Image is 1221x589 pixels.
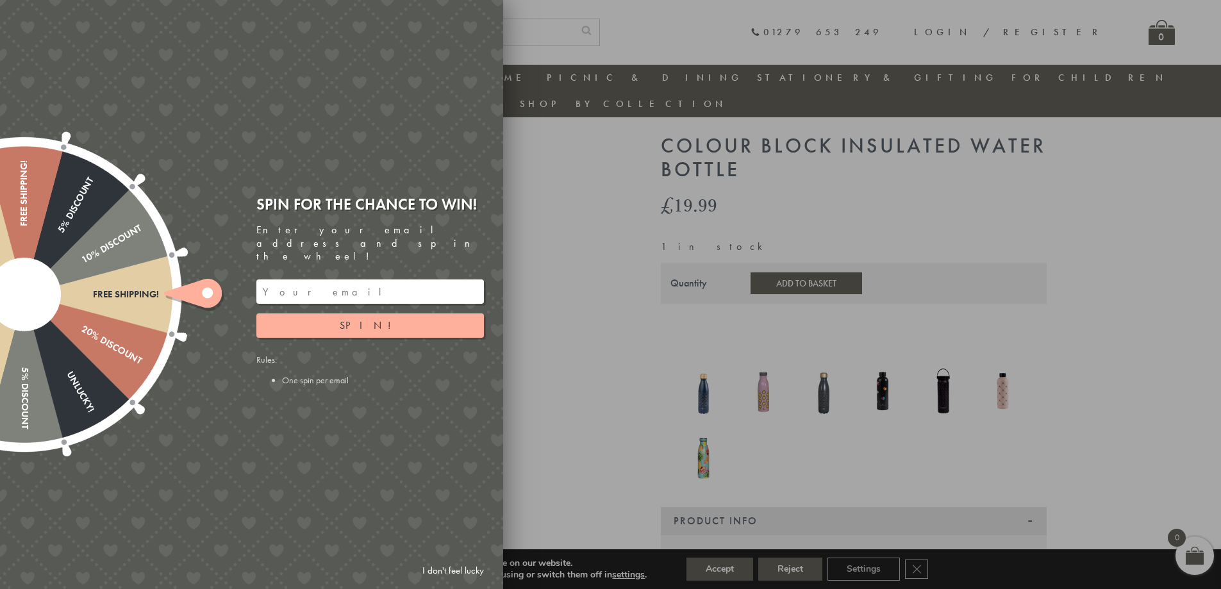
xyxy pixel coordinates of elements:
[19,295,29,429] div: 5% Discount
[21,290,143,367] div: 20% Discount
[256,224,484,263] div: Enter your email address and spin the wheel!
[19,160,29,295] div: Free shipping!
[256,279,484,304] input: Your email
[256,194,484,214] div: Spin for the chance to win!
[256,354,484,386] div: Rules:
[282,374,484,386] li: One spin per email
[19,292,96,413] div: Unlucky!
[416,559,490,583] a: I don't feel lucky
[256,313,484,338] button: Spin!
[24,289,159,300] div: Free shipping!
[340,319,401,332] span: Spin!
[19,175,96,297] div: 5% Discount
[21,222,143,299] div: 10% Discount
